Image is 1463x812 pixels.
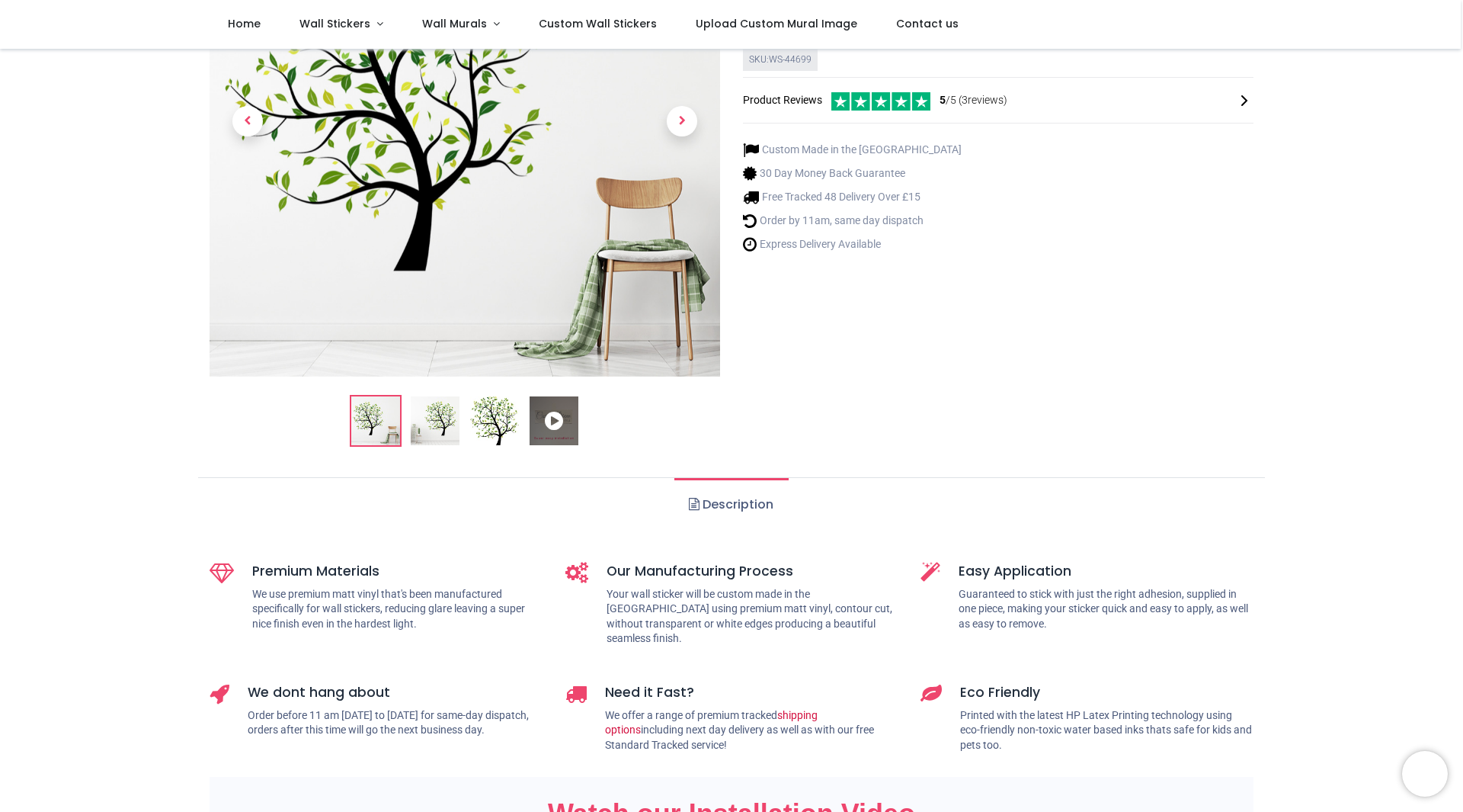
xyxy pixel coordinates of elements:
p: Order before 11 am [DATE] to [DATE] for same-day dispatch, orders after this time will go the nex... [248,708,543,738]
span: Home [228,16,261,31]
span: 5 [940,94,946,106]
h5: Our Manufacturing Process [607,562,898,581]
h5: Need it Fast? [605,683,898,702]
img: WS-44699-02 [411,396,459,445]
div: SKU: WS-44699 [743,49,818,71]
span: Previous [232,106,263,136]
img: Green Tree Floral Leaves Wall Sticker [351,396,400,445]
a: Description [674,478,788,531]
p: Printed with the latest HP Latex Printing technology using eco-friendly non-toxic water based ink... [960,708,1253,753]
span: Custom Wall Stickers [539,16,657,31]
p: We use premium matt vinyl that's been manufactured specifically for wall stickers, reducing glare... [252,587,543,632]
span: Upload Custom Mural Image [696,16,857,31]
li: Custom Made in the [GEOGRAPHIC_DATA] [743,142,962,158]
div: Product Reviews [743,90,1253,111]
h5: Eco Friendly [960,683,1253,702]
h5: Premium Materials [252,562,543,581]
span: /5 ( 3 reviews) [940,93,1007,108]
p: Guaranteed to stick with just the right adhesion, supplied in one piece, making your sticker quic... [959,587,1253,632]
span: Contact us [896,16,959,31]
span: Wall Stickers [299,16,370,31]
span: Wall Murals [422,16,487,31]
img: WS-44699-03 [470,396,519,445]
p: We offer a range of premium tracked including next day delivery as well as with our free Standard... [605,708,898,753]
p: Your wall sticker will be custom made in the [GEOGRAPHIC_DATA] using premium matt vinyl, contour ... [607,587,898,647]
h5: Easy Application [959,562,1253,581]
li: Free Tracked 48 Delivery Over £15 [743,189,962,205]
li: 30 Day Money Back Guarantee [743,165,962,181]
li: Express Delivery Available [743,236,962,252]
span: Next [667,106,697,136]
h5: We dont hang about [248,683,543,702]
iframe: Brevo live chat [1402,751,1448,797]
li: Order by 11am, same day dispatch [743,213,962,229]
